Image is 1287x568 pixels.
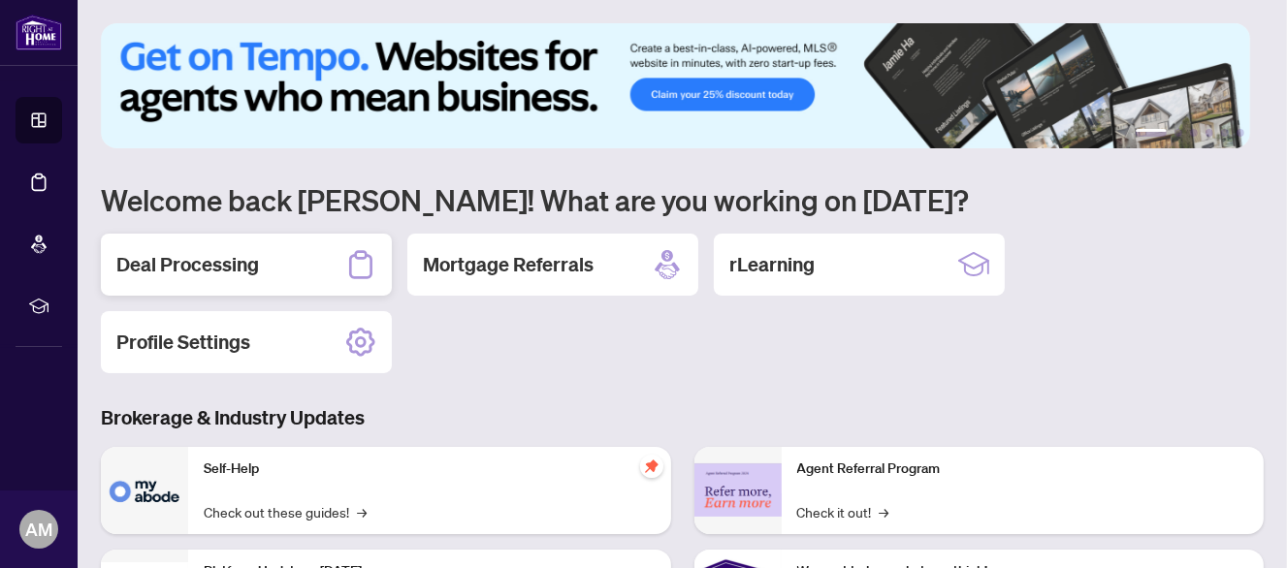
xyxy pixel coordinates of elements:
[1221,129,1229,137] button: 5
[1237,129,1244,137] button: 6
[797,501,889,522] a: Check it out!→
[101,404,1264,431] h3: Brokerage & Industry Updates
[423,251,594,278] h2: Mortgage Referrals
[1209,500,1268,558] button: Open asap
[640,455,663,478] span: pushpin
[1136,129,1167,137] button: 1
[357,501,367,522] span: →
[204,501,367,522] a: Check out these guides!→
[797,458,1249,480] p: Agent Referral Program
[16,15,62,50] img: logo
[1190,129,1198,137] button: 3
[25,516,52,543] span: AM
[1174,129,1182,137] button: 2
[101,23,1250,148] img: Slide 0
[694,463,782,517] img: Agent Referral Program
[116,329,250,356] h2: Profile Settings
[101,181,1264,218] h1: Welcome back [PERSON_NAME]! What are you working on [DATE]?
[116,251,259,278] h2: Deal Processing
[204,458,656,480] p: Self-Help
[729,251,815,278] h2: rLearning
[880,501,889,522] span: →
[1206,129,1213,137] button: 4
[101,447,188,534] img: Self-Help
